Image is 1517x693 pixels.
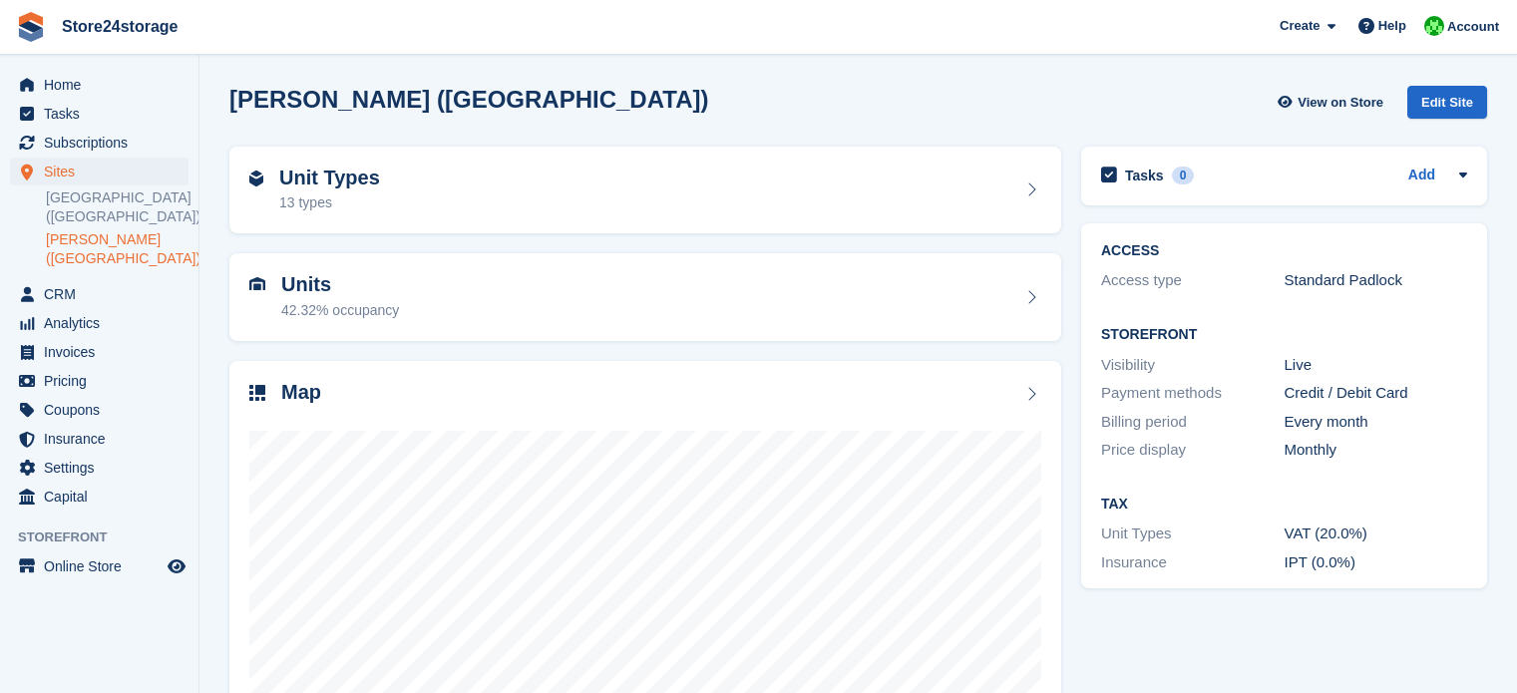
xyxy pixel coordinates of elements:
[1101,497,1467,513] h2: Tax
[279,192,380,213] div: 13 types
[10,483,189,511] a: menu
[44,367,164,395] span: Pricing
[1424,16,1444,36] img: Tracy Harper
[44,552,164,580] span: Online Store
[44,425,164,453] span: Insurance
[1285,382,1468,405] div: Credit / Debit Card
[1407,86,1487,127] a: Edit Site
[279,167,380,189] h2: Unit Types
[249,385,265,401] img: map-icn-33ee37083ee616e46c38cad1a60f524a97daa1e2b2c8c0bc3eb3415660979fc1.svg
[46,230,189,268] a: [PERSON_NAME] ([GEOGRAPHIC_DATA])
[10,129,189,157] a: menu
[44,158,164,185] span: Sites
[44,100,164,128] span: Tasks
[1101,522,1285,545] div: Unit Types
[10,552,189,580] a: menu
[54,10,187,43] a: Store24storage
[229,147,1061,234] a: Unit Types 13 types
[44,483,164,511] span: Capital
[1101,411,1285,434] div: Billing period
[10,396,189,424] a: menu
[281,300,399,321] div: 42.32% occupancy
[281,273,399,296] h2: Units
[1408,165,1435,187] a: Add
[1101,439,1285,462] div: Price display
[10,454,189,482] a: menu
[44,280,164,308] span: CRM
[1101,354,1285,377] div: Visibility
[10,338,189,366] a: menu
[1285,411,1468,434] div: Every month
[1101,551,1285,574] div: Insurance
[1285,551,1468,574] div: IPT (0.0%)
[1285,269,1468,292] div: Standard Padlock
[1285,522,1468,545] div: VAT (20.0%)
[1101,269,1285,292] div: Access type
[10,100,189,128] a: menu
[1101,382,1285,405] div: Payment methods
[10,71,189,99] a: menu
[1125,167,1164,184] h2: Tasks
[1447,17,1499,37] span: Account
[10,425,189,453] a: menu
[16,12,46,42] img: stora-icon-8386f47178a22dfd0bd8f6a31ec36ba5ce8667c1dd55bd0f319d3a0aa187defe.svg
[1101,327,1467,343] h2: Storefront
[1101,243,1467,259] h2: ACCESS
[281,381,321,404] h2: Map
[1285,354,1468,377] div: Live
[249,277,265,291] img: unit-icn-7be61d7bf1b0ce9d3e12c5938cc71ed9869f7b940bace4675aadf7bd6d80202e.svg
[1285,439,1468,462] div: Monthly
[1298,93,1383,113] span: View on Store
[44,71,164,99] span: Home
[18,527,198,547] span: Storefront
[44,129,164,157] span: Subscriptions
[229,253,1061,341] a: Units 42.32% occupancy
[46,188,189,226] a: [GEOGRAPHIC_DATA] ([GEOGRAPHIC_DATA])
[1275,86,1391,119] a: View on Store
[10,367,189,395] a: menu
[1280,16,1320,36] span: Create
[1172,167,1195,184] div: 0
[44,338,164,366] span: Invoices
[44,396,164,424] span: Coupons
[1378,16,1406,36] span: Help
[10,158,189,185] a: menu
[10,309,189,337] a: menu
[229,86,708,113] h2: [PERSON_NAME] ([GEOGRAPHIC_DATA])
[44,309,164,337] span: Analytics
[165,554,189,578] a: Preview store
[44,454,164,482] span: Settings
[10,280,189,308] a: menu
[249,171,263,186] img: unit-type-icn-2b2737a686de81e16bb02015468b77c625bbabd49415b5ef34ead5e3b44a266d.svg
[1407,86,1487,119] div: Edit Site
